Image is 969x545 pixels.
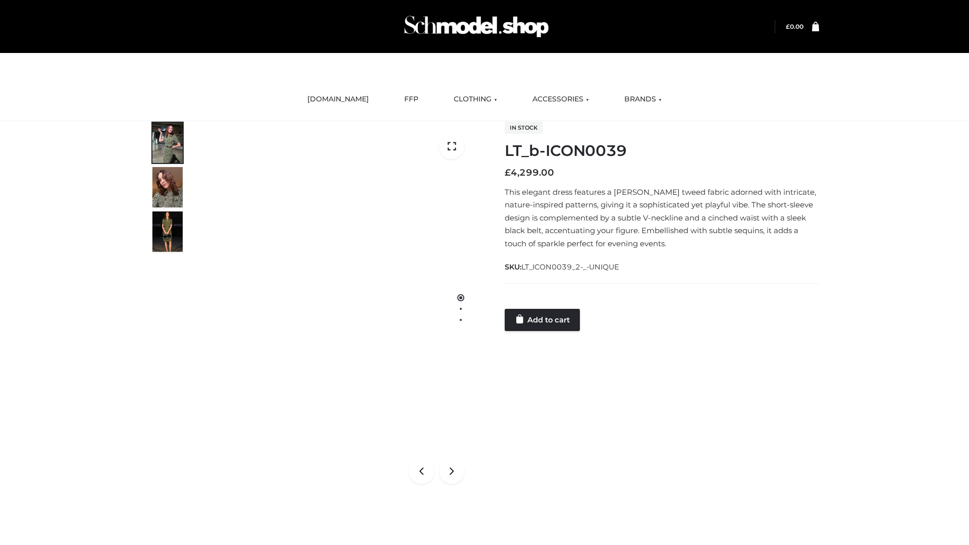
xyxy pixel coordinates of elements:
a: FFP [397,88,426,111]
img: Screenshot-2024-10-29-at-6.59.56 PM [195,121,477,497]
a: ACCESSORIES [525,88,597,111]
img: Screenshot-2024-10-29-at-7.00.03%E2%80%AFPM.jpg [152,167,183,207]
bdi: 0.00 [786,23,803,30]
span: £ [505,167,511,178]
a: BRANDS [617,88,669,111]
span: In stock [505,122,543,134]
img: Schmodel Admin 964 [401,7,552,46]
p: This elegant dress features a [PERSON_NAME] tweed fabric adorned with intricate, nature-inspired ... [505,186,819,250]
img: Screenshot-2024-10-29-at-6.59.56%E2%80%AFPM.jpg [152,123,183,163]
img: Screenshot-2024-10-29-at-7.00.09%E2%80%AFPM.jpg [152,211,183,252]
span: SKU: [505,261,620,273]
span: LT_ICON0039_2-_-UNIQUE [521,262,619,271]
a: [DOMAIN_NAME] [300,88,376,111]
bdi: 4,299.00 [505,167,554,178]
h1: LT_b-ICON0039 [505,142,819,160]
span: £ [786,23,790,30]
a: CLOTHING [446,88,505,111]
a: £0.00 [786,23,803,30]
a: Add to cart [505,309,580,331]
